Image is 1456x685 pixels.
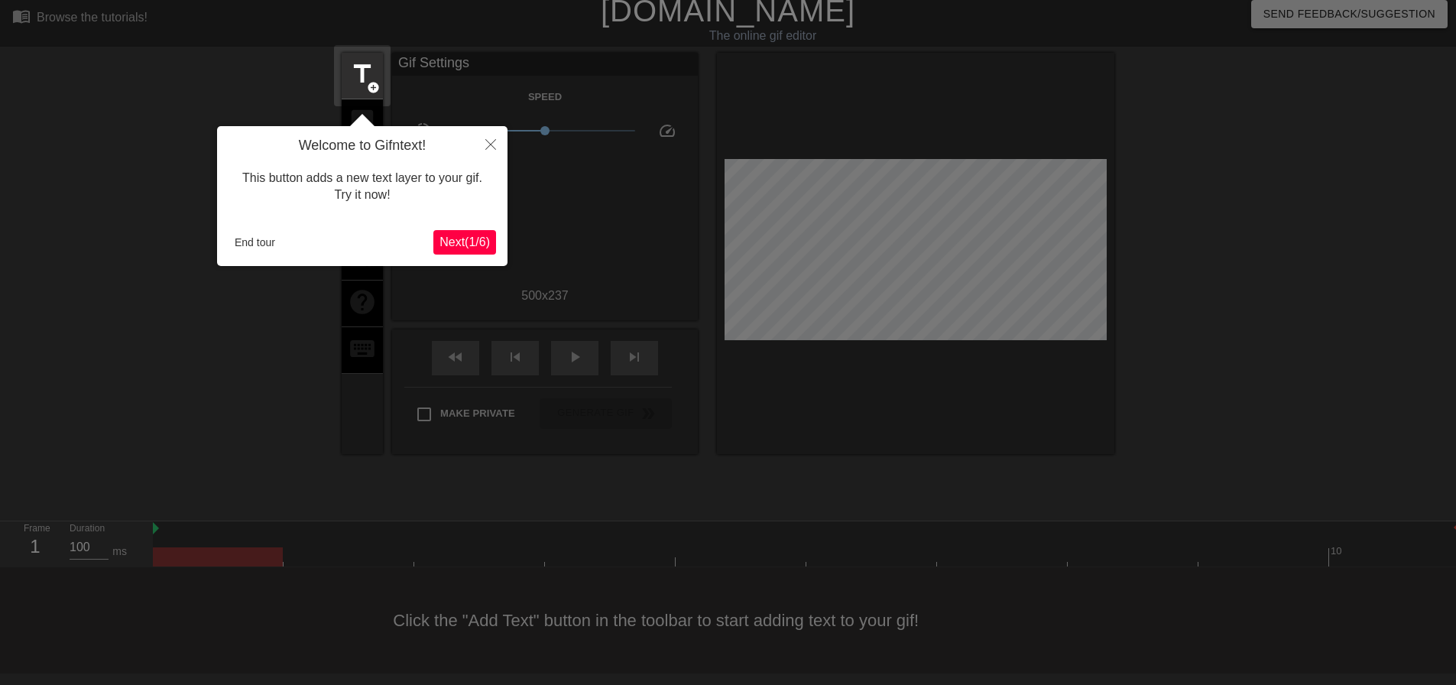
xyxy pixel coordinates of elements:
button: End tour [229,231,281,254]
h4: Welcome to Gifntext! [229,138,496,154]
div: This button adds a new text layer to your gif. Try it now! [229,154,496,219]
span: Next ( 1 / 6 ) [439,235,490,248]
button: Close [474,126,507,161]
button: Next [433,230,496,255]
